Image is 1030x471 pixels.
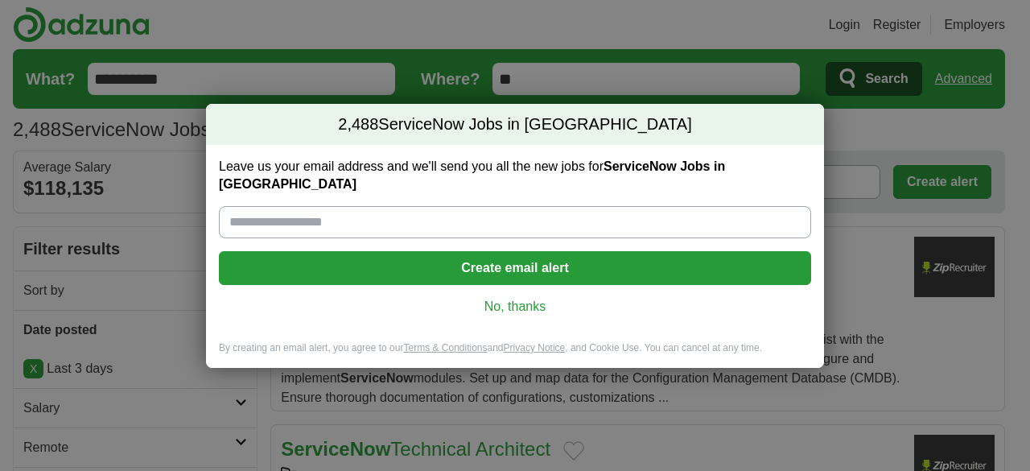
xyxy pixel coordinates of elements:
[206,341,824,368] div: By creating an email alert, you agree to our and , and Cookie Use. You can cancel at any time.
[206,104,824,146] h2: ServiceNow Jobs in [GEOGRAPHIC_DATA]
[338,114,378,136] span: 2,488
[219,251,811,285] button: Create email alert
[219,158,811,193] label: Leave us your email address and we'll send you all the new jobs for
[504,342,566,353] a: Privacy Notice
[232,298,798,316] a: No, thanks
[403,342,487,353] a: Terms & Conditions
